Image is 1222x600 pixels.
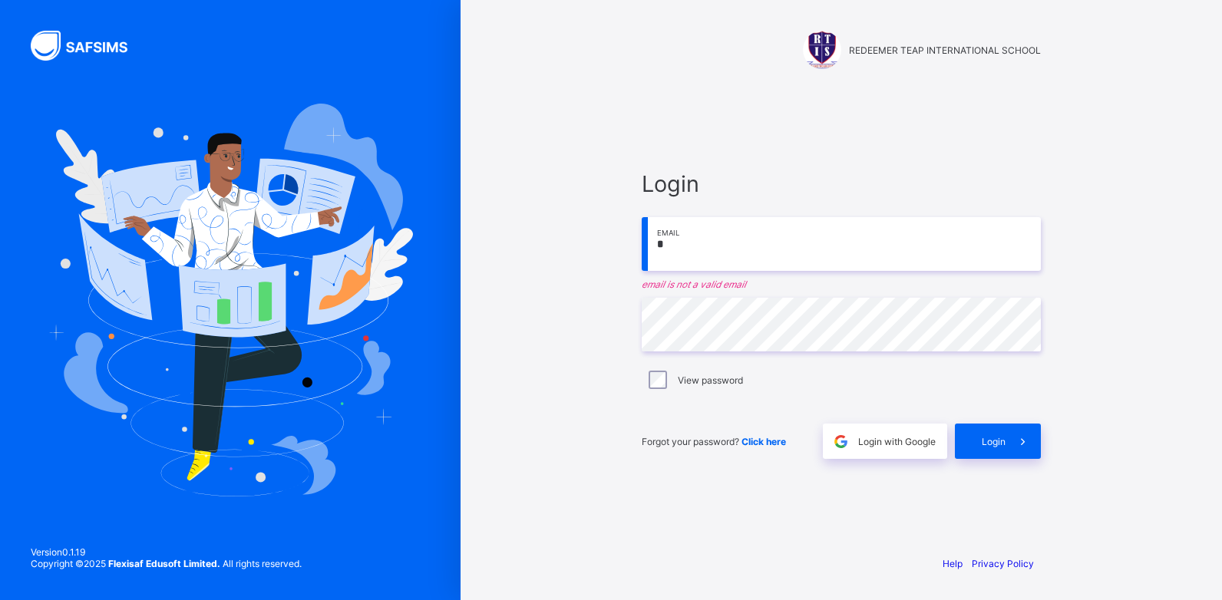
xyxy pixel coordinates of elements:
img: google.396cfc9801f0270233282035f929180a.svg [832,433,850,450]
img: SAFSIMS Logo [31,31,146,61]
a: Click here [741,436,786,447]
a: Privacy Policy [972,558,1034,569]
span: REDEEMER TEAP INTERNATIONAL SCHOOL [849,45,1041,56]
img: Hero Image [48,104,413,496]
label: View password [678,374,743,386]
span: Login [642,170,1041,197]
a: Help [943,558,963,569]
span: Forgot your password? [642,436,786,447]
span: Login with Google [858,436,936,447]
span: Version 0.1.19 [31,546,302,558]
strong: Flexisaf Edusoft Limited. [108,558,220,569]
span: Copyright © 2025 All rights reserved. [31,558,302,569]
em: email is not a valid email [642,279,1041,290]
span: Login [982,436,1006,447]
